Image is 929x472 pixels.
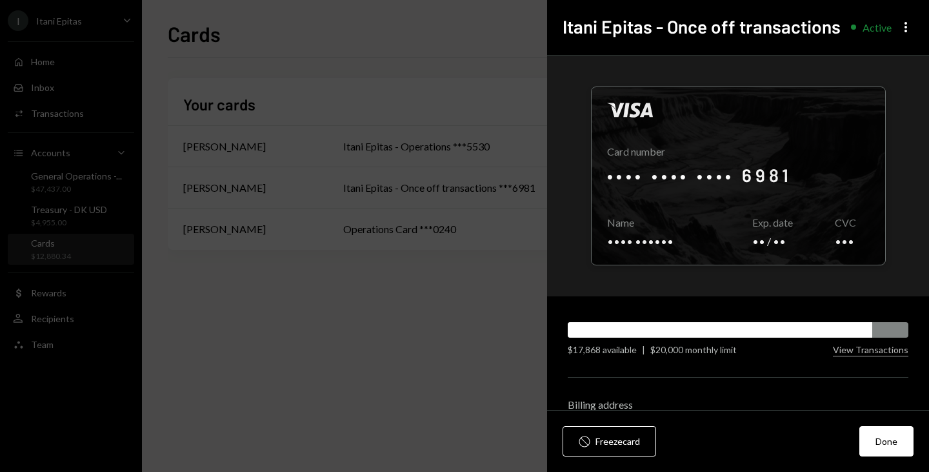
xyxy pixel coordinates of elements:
button: Freezecard [563,426,656,457]
div: Freeze card [595,435,640,448]
div: | [642,343,645,356]
div: $17,868 available [568,343,637,356]
div: Active [863,21,892,34]
h2: Itani Epitas - Once off transactions [563,14,841,39]
div: Click to reveal [591,87,886,265]
button: View Transactions [833,344,908,356]
div: Billing address [568,398,908,411]
button: Done [859,426,914,457]
div: $20,000 monthly limit [650,343,737,356]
